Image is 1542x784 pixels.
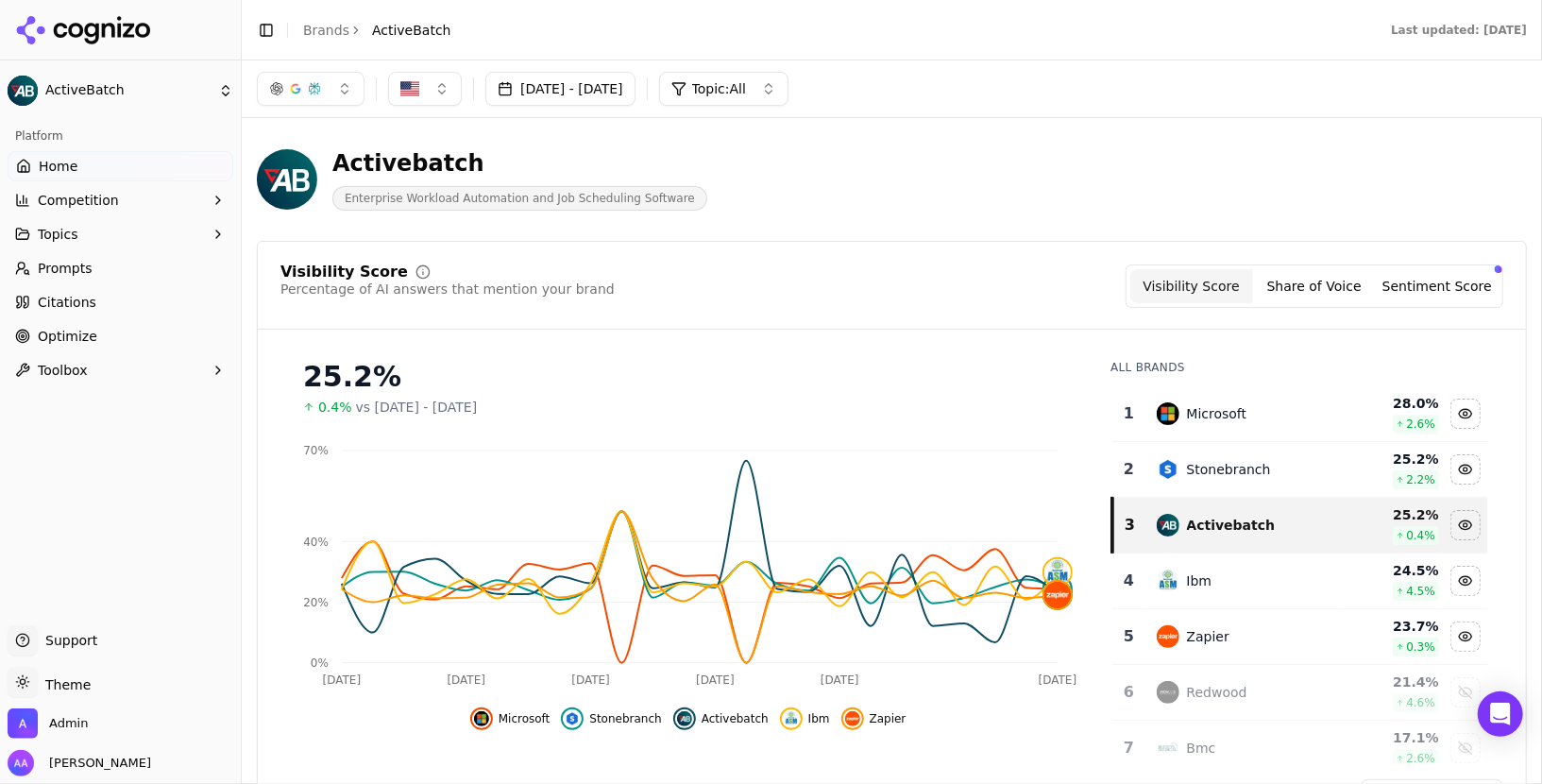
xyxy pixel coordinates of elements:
span: Competition [38,191,119,210]
tr: 3activebatchActivebatch25.2%0.4%Hide activebatch data [1112,498,1488,554]
tr: 7bmcBmc17.1%2.6%Show bmc data [1112,721,1488,776]
button: [DATE] - [DATE] [485,72,635,106]
span: Optimize [38,327,97,346]
span: Topics [38,225,78,244]
button: Hide zapier data [1450,622,1481,652]
img: zapier [1044,582,1071,608]
div: Zapier [1187,627,1229,646]
span: Enterprise Workload Automation and Job Scheduling Software [332,186,707,211]
span: ActiveBatch [372,21,451,40]
div: Percentage of AI answers that mention your brand [280,280,615,298]
span: Activebatch [702,711,769,726]
div: 28.0 % [1343,394,1439,413]
span: ActiveBatch [45,82,211,99]
tspan: 70% [303,444,329,457]
span: 4.6 % [1406,695,1435,710]
span: Admin [49,715,88,732]
tspan: [DATE] [1039,673,1077,687]
span: Topic: All [692,79,746,98]
div: 17.1 % [1343,728,1439,747]
button: Visibility Score [1130,269,1253,303]
div: Platform [8,121,233,151]
div: Stonebranch [1187,460,1271,479]
span: 0.4% [318,398,352,417]
div: 25.2 % [1343,505,1439,524]
button: Hide microsoft data [470,707,551,730]
span: Ibm [808,711,830,726]
a: Home [8,151,233,181]
span: Prompts [38,259,93,278]
div: 5 [1120,625,1137,648]
div: Last updated: [DATE] [1391,23,1527,38]
div: 4 [1120,570,1137,592]
tspan: [DATE] [821,673,859,687]
div: 6 [1120,681,1137,704]
a: Citations [8,287,233,317]
button: Share of Voice [1253,269,1376,303]
button: Hide activebatch data [673,707,769,730]
span: 0.4 % [1406,528,1435,543]
button: Topics [8,219,233,249]
img: US [400,79,419,98]
img: stonebranch [565,711,580,726]
tr: 1microsoftMicrosoft28.0%2.6%Hide microsoft data [1112,386,1488,442]
button: Hide stonebranch data [1450,454,1481,485]
span: Citations [38,293,96,312]
button: Competition [8,185,233,215]
img: activebatch [677,711,692,726]
tr: 4ibmIbm24.5%4.5%Hide ibm data [1112,554,1488,609]
img: ActiveBatch [8,76,38,106]
button: Hide ibm data [780,707,830,730]
tr: 2stonebranchStonebranch25.2%2.2%Hide stonebranch data [1112,442,1488,498]
button: Show redwood data [1450,677,1481,707]
div: 23.7 % [1343,617,1439,636]
span: Theme [38,677,91,692]
button: Open organization switcher [8,708,88,739]
span: Support [38,631,97,650]
span: 4.5 % [1406,584,1435,599]
img: ActiveBatch [257,149,317,210]
span: Microsoft [499,711,551,726]
button: Sentiment Score [1376,269,1499,303]
img: bmc [1157,737,1179,759]
img: microsoft [474,711,489,726]
span: Stonebranch [589,711,661,726]
div: 25.2 % [1343,450,1439,469]
span: 2.6 % [1406,751,1435,766]
div: 21.4 % [1343,673,1439,691]
div: Open Intercom Messenger [1478,691,1523,737]
img: ibm [1044,559,1071,586]
span: vs [DATE] - [DATE] [356,398,478,417]
div: 3 [1122,514,1137,537]
button: Hide microsoft data [1450,399,1481,429]
tr: 6redwoodRedwood21.4%4.6%Show redwood data [1112,665,1488,721]
a: Brands [303,23,349,38]
span: 2.6 % [1406,417,1435,432]
img: ibm [1157,570,1179,592]
tspan: 0% [311,656,329,670]
div: 1 [1120,402,1137,425]
span: Zapier [870,711,907,726]
div: 25.2% [303,360,1073,394]
img: zapier [1157,625,1179,648]
button: Hide ibm data [1450,566,1481,596]
div: 24.5 % [1343,561,1439,580]
button: Hide zapier data [841,707,907,730]
button: Show bmc data [1450,733,1481,763]
div: Ibm [1187,571,1212,590]
span: 0.3 % [1406,639,1435,655]
tspan: 40% [303,536,329,549]
div: All Brands [1110,360,1488,375]
button: Hide stonebranch data [561,707,661,730]
button: Toolbox [8,355,233,385]
button: Open user button [8,750,151,776]
nav: breadcrumb [303,21,451,40]
img: stonebranch [1157,458,1179,481]
span: Home [39,157,77,176]
img: ibm [784,711,799,726]
span: 2.2 % [1406,472,1435,487]
tspan: [DATE] [696,673,735,687]
div: Bmc [1187,739,1216,758]
img: activebatch [1157,514,1179,537]
tspan: 20% [303,596,329,609]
